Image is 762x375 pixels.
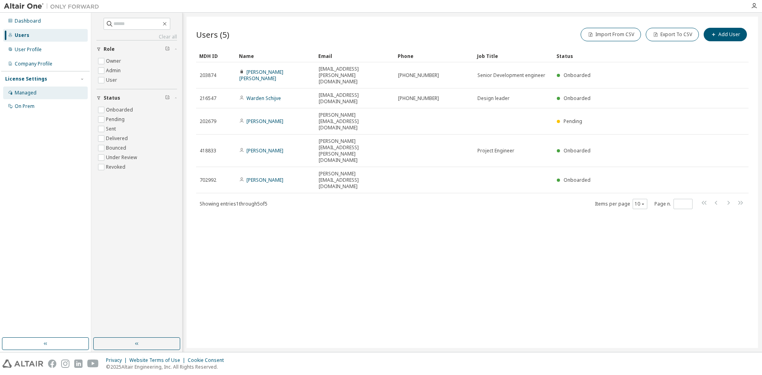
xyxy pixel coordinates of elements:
[188,357,229,363] div: Cookie Consent
[15,90,37,96] div: Managed
[581,28,641,41] button: Import From CSV
[704,28,747,41] button: Add User
[564,147,591,154] span: Onboarded
[398,72,439,79] span: [PHONE_NUMBER]
[165,46,170,52] span: Clear filter
[96,40,177,58] button: Role
[319,138,391,163] span: [PERSON_NAME][EMAIL_ADDRESS][PERSON_NAME][DOMAIN_NAME]
[104,95,120,101] span: Status
[61,360,69,368] img: instagram.svg
[15,46,42,53] div: User Profile
[5,76,47,82] div: License Settings
[200,148,216,154] span: 418833
[106,66,122,75] label: Admin
[15,32,29,38] div: Users
[106,115,126,124] label: Pending
[318,50,391,62] div: Email
[595,199,647,209] span: Items per page
[106,105,135,115] label: Onboarded
[319,92,391,105] span: [EMAIL_ADDRESS][DOMAIN_NAME]
[319,171,391,190] span: [PERSON_NAME][EMAIL_ADDRESS][DOMAIN_NAME]
[319,112,391,131] span: [PERSON_NAME][EMAIL_ADDRESS][DOMAIN_NAME]
[106,134,129,143] label: Delivered
[246,118,283,125] a: [PERSON_NAME]
[200,118,216,125] span: 202679
[104,46,115,52] span: Role
[106,75,119,85] label: User
[74,360,83,368] img: linkedin.svg
[196,29,229,40] span: Users (5)
[106,162,127,172] label: Revoked
[106,153,139,162] label: Under Review
[96,89,177,107] button: Status
[319,66,391,85] span: [EMAIL_ADDRESS][PERSON_NAME][DOMAIN_NAME]
[200,95,216,102] span: 216547
[106,124,117,134] label: Sent
[564,118,582,125] span: Pending
[15,61,52,67] div: Company Profile
[200,72,216,79] span: 203874
[199,50,233,62] div: MDH ID
[239,50,312,62] div: Name
[646,28,699,41] button: Export To CSV
[635,201,645,207] button: 10
[398,50,471,62] div: Phone
[246,95,281,102] a: Warden Schijve
[246,147,283,154] a: [PERSON_NAME]
[165,95,170,101] span: Clear filter
[239,69,283,82] a: [PERSON_NAME] [PERSON_NAME]
[2,360,43,368] img: altair_logo.svg
[246,177,283,183] a: [PERSON_NAME]
[556,50,707,62] div: Status
[477,95,510,102] span: Design leader
[564,177,591,183] span: Onboarded
[398,95,439,102] span: [PHONE_NUMBER]
[15,103,35,110] div: On Prem
[477,148,514,154] span: Project Engineer
[200,177,216,183] span: 702992
[564,95,591,102] span: Onboarded
[4,2,103,10] img: Altair One
[564,72,591,79] span: Onboarded
[200,200,267,207] span: Showing entries 1 through 5 of 5
[106,143,128,153] label: Bounced
[129,357,188,363] div: Website Terms of Use
[106,56,123,66] label: Owner
[654,199,693,209] span: Page n.
[106,363,229,370] p: © 2025 Altair Engineering, Inc. All Rights Reserved.
[106,357,129,363] div: Privacy
[15,18,41,24] div: Dashboard
[477,50,550,62] div: Job Title
[96,34,177,40] a: Clear all
[477,72,545,79] span: Senior Development engineer
[87,360,99,368] img: youtube.svg
[48,360,56,368] img: facebook.svg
